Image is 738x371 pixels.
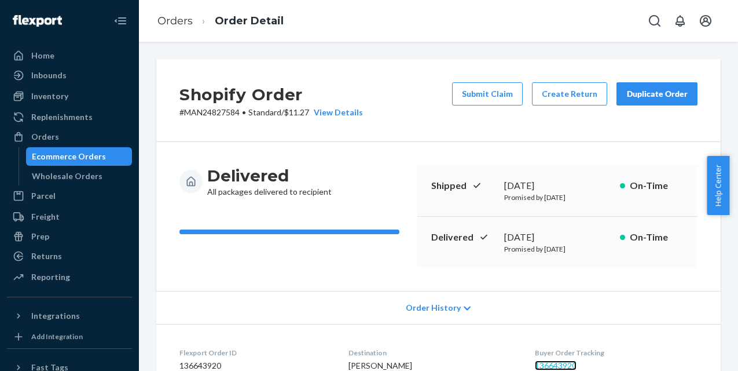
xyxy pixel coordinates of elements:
[7,128,132,146] a: Orders
[616,82,697,106] button: Duplicate Order
[248,107,281,117] span: Standard
[643,9,666,32] button: Open Search Box
[630,231,684,244] p: On-Time
[7,330,132,344] a: Add Integration
[31,190,56,202] div: Parcel
[7,227,132,246] a: Prep
[179,348,330,358] dt: Flexport Order ID
[504,192,611,202] p: Promised by [DATE]
[26,167,133,185] a: Wholesale Orders
[452,82,523,106] button: Submit Claim
[31,50,54,61] div: Home
[431,231,495,244] p: Delivered
[179,82,363,107] h2: Shopify Order
[7,208,132,226] a: Freight
[309,107,363,118] button: View Details
[626,88,688,100] div: Duplicate Order
[535,361,577,370] a: 136643920
[707,156,729,215] button: Help Center
[242,107,246,117] span: •
[532,82,607,106] button: Create Return
[630,179,684,192] p: On-Time
[31,250,62,262] div: Returns
[207,165,332,186] h3: Delivered
[215,14,284,27] a: Order Detail
[13,15,62,27] img: Flexport logo
[504,179,611,192] div: [DATE]
[31,111,93,123] div: Replenishments
[7,268,132,286] a: Reporting
[431,179,495,192] p: Shipped
[31,332,83,341] div: Add Integration
[32,151,106,162] div: Ecommerce Orders
[7,187,132,205] a: Parcel
[7,307,132,325] button: Integrations
[31,131,59,143] div: Orders
[7,247,132,265] a: Returns
[7,108,132,126] a: Replenishments
[7,66,132,85] a: Inbounds
[31,231,49,242] div: Prep
[31,90,68,102] div: Inventory
[694,9,717,32] button: Open account menu
[31,211,60,223] div: Freight
[148,4,293,38] ol: breadcrumbs
[504,244,611,254] p: Promised by [DATE]
[157,14,193,27] a: Orders
[504,231,611,244] div: [DATE]
[31,310,80,322] div: Integrations
[32,170,102,182] div: Wholesale Orders
[31,70,67,81] div: Inbounds
[109,9,132,32] button: Close Navigation
[7,87,132,106] a: Inventory
[207,165,332,198] div: All packages delivered to recipient
[348,348,517,358] dt: Destination
[535,348,697,358] dt: Buyer Order Tracking
[31,271,70,283] div: Reporting
[179,107,363,118] p: # MAN24827584 / $11.27
[7,46,132,65] a: Home
[26,147,133,166] a: Ecommerce Orders
[669,9,692,32] button: Open notifications
[406,302,461,314] span: Order History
